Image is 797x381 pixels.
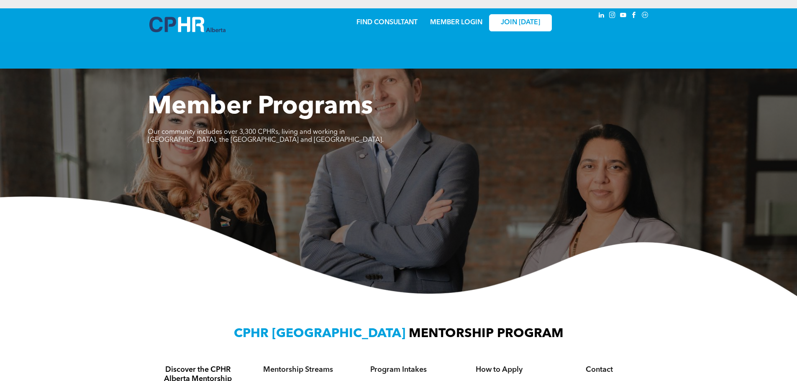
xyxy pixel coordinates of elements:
span: CPHR [GEOGRAPHIC_DATA] [234,327,405,340]
span: JOIN [DATE] [501,19,540,27]
h4: Program Intakes [356,365,441,374]
span: MENTORSHIP PROGRAM [409,327,564,340]
h4: Mentorship Streams [256,365,341,374]
span: Member Programs [148,95,373,120]
a: MEMBER LOGIN [430,19,482,26]
img: A blue and white logo for cp alberta [149,17,226,32]
h4: Contact [557,365,642,374]
h4: How to Apply [456,365,542,374]
span: Our community includes over 3,300 CPHRs, living and working in [GEOGRAPHIC_DATA], the [GEOGRAPHIC... [148,129,384,143]
a: Social network [641,10,650,22]
a: FIND CONSULTANT [356,19,418,26]
a: youtube [619,10,628,22]
a: facebook [630,10,639,22]
a: linkedin [597,10,606,22]
a: JOIN [DATE] [489,14,552,31]
a: instagram [608,10,617,22]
